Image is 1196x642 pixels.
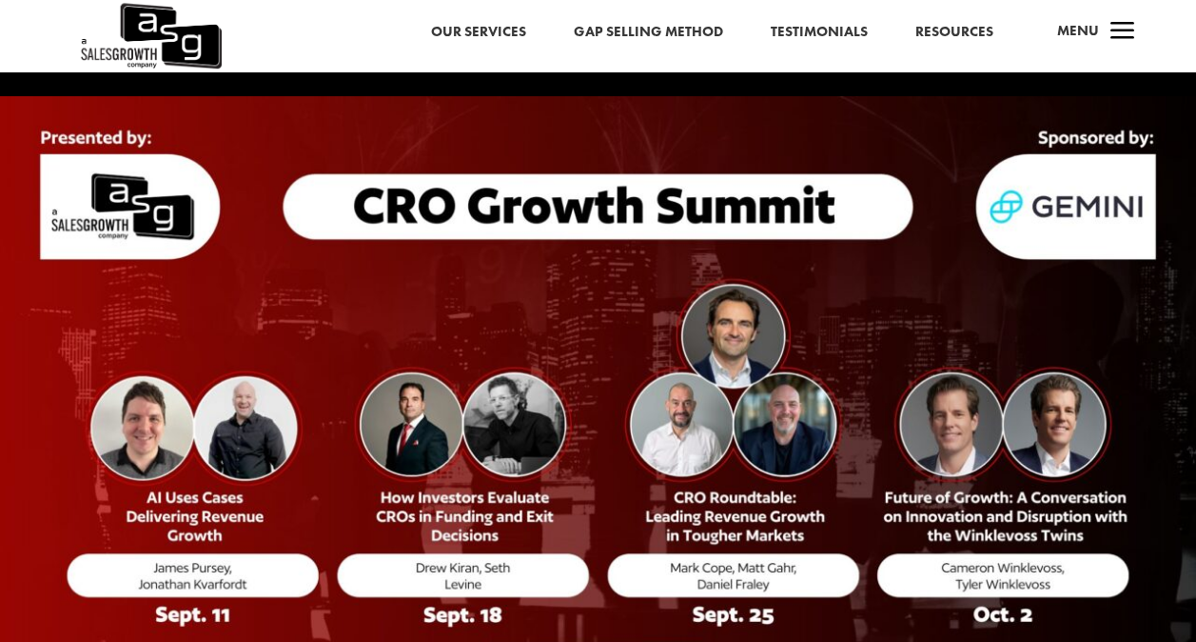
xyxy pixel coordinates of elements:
[1057,21,1099,40] span: Menu
[915,20,993,45] a: Resources
[574,20,723,45] a: Gap Selling Method
[431,20,526,45] a: Our Services
[1104,13,1142,51] span: a
[771,20,868,45] a: Testimonials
